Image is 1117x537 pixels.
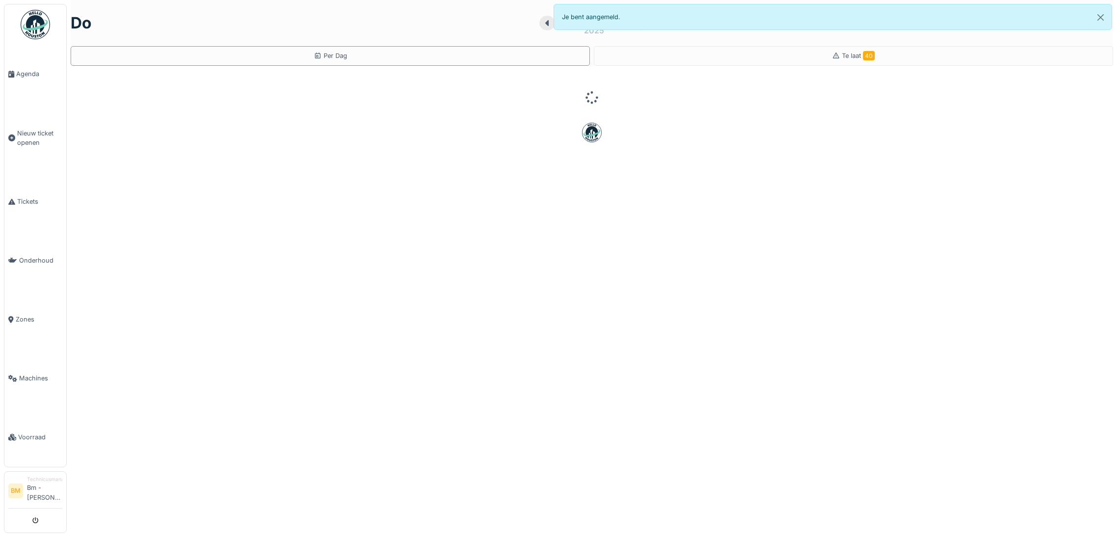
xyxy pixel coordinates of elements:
[4,290,66,349] a: Zones
[21,10,50,39] img: Badge_color-CXgf-gQk.svg
[863,51,875,60] span: 40
[4,172,66,231] a: Tickets
[4,408,66,467] a: Voorraad
[17,197,62,206] span: Tickets
[1090,4,1112,30] button: Close
[27,476,62,506] li: Bm - [PERSON_NAME]
[4,349,66,408] a: Machines
[842,52,875,59] span: Te laat
[584,25,604,36] div: 2025
[16,69,62,79] span: Agenda
[4,104,66,172] a: Nieuw ticket openen
[18,432,62,442] span: Voorraad
[19,374,62,383] span: Machines
[4,45,66,104] a: Agenda
[71,14,92,32] h1: do
[554,4,1112,30] div: Je bent aangemeld.
[16,315,62,324] span: Zones
[314,51,347,60] div: Per Dag
[8,483,23,498] li: BM
[8,476,62,509] a: BM TechnicusmanagerBm - [PERSON_NAME]
[27,476,62,483] div: Technicusmanager
[582,123,602,142] img: badge-BVDL4wpA.svg
[17,129,62,147] span: Nieuw ticket openen
[19,256,62,265] span: Onderhoud
[4,231,66,290] a: Onderhoud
